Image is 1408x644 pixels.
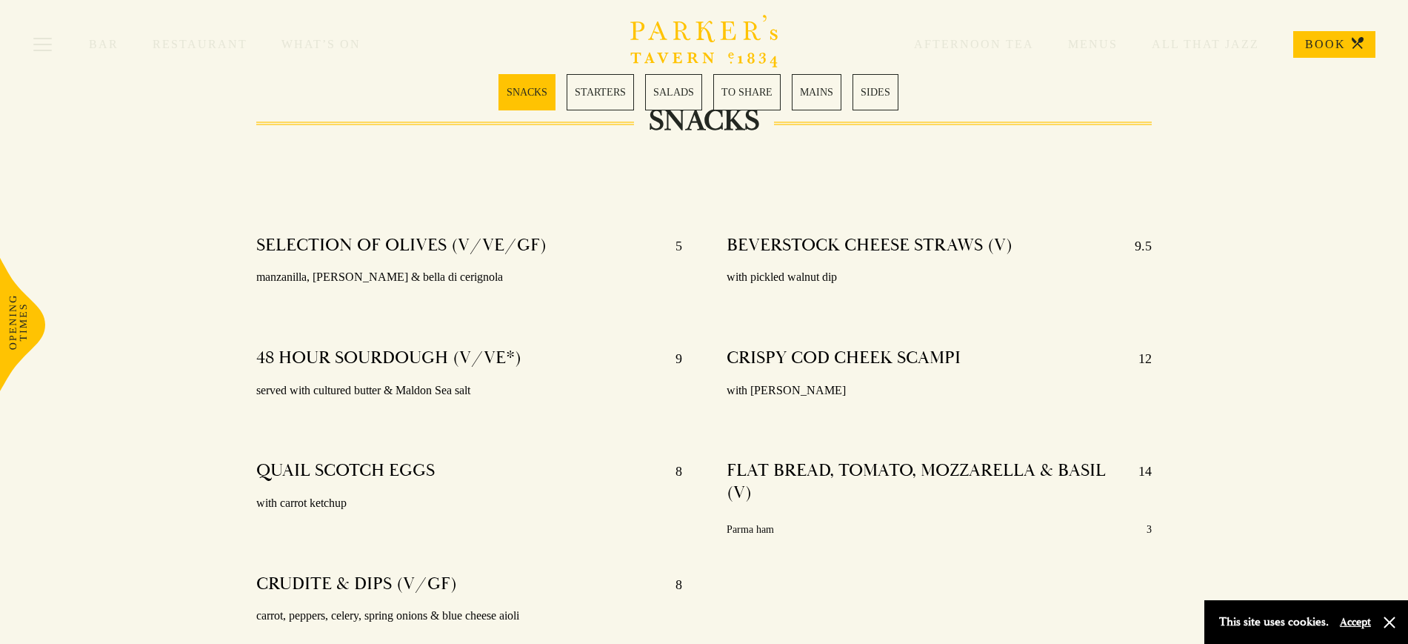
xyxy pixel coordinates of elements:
[256,347,521,371] h4: 48 HOUR SOURDOUGH (V/VE*)
[1124,459,1152,504] p: 14
[661,573,682,597] p: 8
[1124,347,1152,371] p: 12
[727,380,1152,402] p: with [PERSON_NAME]
[727,347,961,371] h4: CRISPY COD CHEEK SCAMPI
[1340,615,1371,629] button: Accept
[256,234,547,258] h4: SELECTION OF OLIVES (V/VE/GF)
[727,520,774,539] p: Parma ham
[256,573,457,597] h4: CRUDITE & DIPS (V/GF)
[567,74,634,110] a: 2 / 6
[713,74,781,110] a: 4 / 6
[1147,520,1152,539] p: 3
[256,493,682,514] p: with carrot ketchup
[661,347,682,371] p: 9
[1382,615,1397,630] button: Close and accept
[727,459,1124,504] h4: FLAT BREAD, TOMATO, MOZZARELLA & BASIL (V)
[727,267,1152,288] p: with pickled walnut dip
[661,459,682,483] p: 8
[256,267,682,288] p: manzanilla, [PERSON_NAME] & bella di cerignola
[498,74,555,110] a: 1 / 6
[645,74,702,110] a: 3 / 6
[661,234,682,258] p: 5
[256,459,435,483] h4: QUAIL SCOTCH EGGS
[1219,611,1329,633] p: This site uses cookies.
[792,74,841,110] a: 5 / 6
[1120,234,1152,258] p: 9.5
[727,234,1012,258] h4: BEVERSTOCK CHEESE STRAWS (V)
[853,74,898,110] a: 6 / 6
[256,605,682,627] p: carrot, peppers, celery, spring onions & blue cheese aioli
[256,380,682,402] p: served with cultured butter & Maldon Sea salt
